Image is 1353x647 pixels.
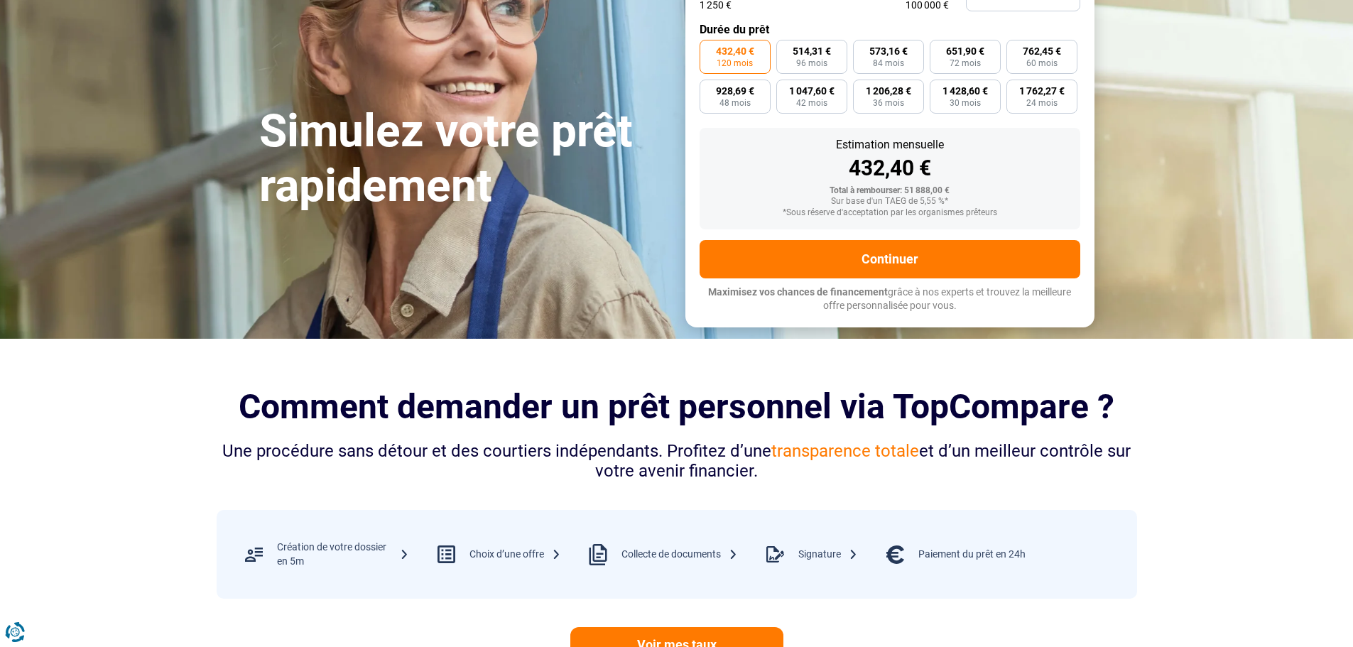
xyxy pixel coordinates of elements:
span: 762,45 € [1023,46,1061,56]
div: 432,40 € [711,158,1069,179]
span: Maximisez vos chances de financement [708,286,888,298]
label: Durée du prêt [700,23,1080,36]
div: *Sous réserve d'acceptation par les organismes prêteurs [711,208,1069,218]
span: 1 762,27 € [1019,86,1065,96]
span: 36 mois [873,99,904,107]
span: 432,40 € [716,46,754,56]
div: Une procédure sans détour et des courtiers indépendants. Profitez d’une et d’un meilleur contrôle... [217,441,1137,482]
span: 1 428,60 € [942,86,988,96]
div: Création de votre dossier en 5m [277,540,409,568]
button: Continuer [700,240,1080,278]
span: 42 mois [796,99,827,107]
span: 24 mois [1026,99,1058,107]
div: Collecte de documents [621,548,738,562]
span: 48 mois [719,99,751,107]
div: Signature [798,548,858,562]
h1: Simulez votre prêt rapidement [259,104,668,214]
span: 72 mois [950,59,981,67]
span: 928,69 € [716,86,754,96]
span: 1 206,28 € [866,86,911,96]
span: 573,16 € [869,46,908,56]
div: Estimation mensuelle [711,139,1069,151]
div: Choix d’une offre [469,548,561,562]
p: grâce à nos experts et trouvez la meilleure offre personnalisée pour vous. [700,286,1080,313]
span: 60 mois [1026,59,1058,67]
span: 120 mois [717,59,753,67]
h2: Comment demander un prêt personnel via TopCompare ? [217,387,1137,426]
span: 84 mois [873,59,904,67]
span: 651,90 € [946,46,984,56]
div: Total à rembourser: 51 888,00 € [711,186,1069,196]
span: 514,31 € [793,46,831,56]
span: transparence totale [771,441,919,461]
span: 96 mois [796,59,827,67]
div: Sur base d'un TAEG de 5,55 %* [711,197,1069,207]
div: Paiement du prêt en 24h [918,548,1026,562]
span: 1 047,60 € [789,86,835,96]
span: 30 mois [950,99,981,107]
